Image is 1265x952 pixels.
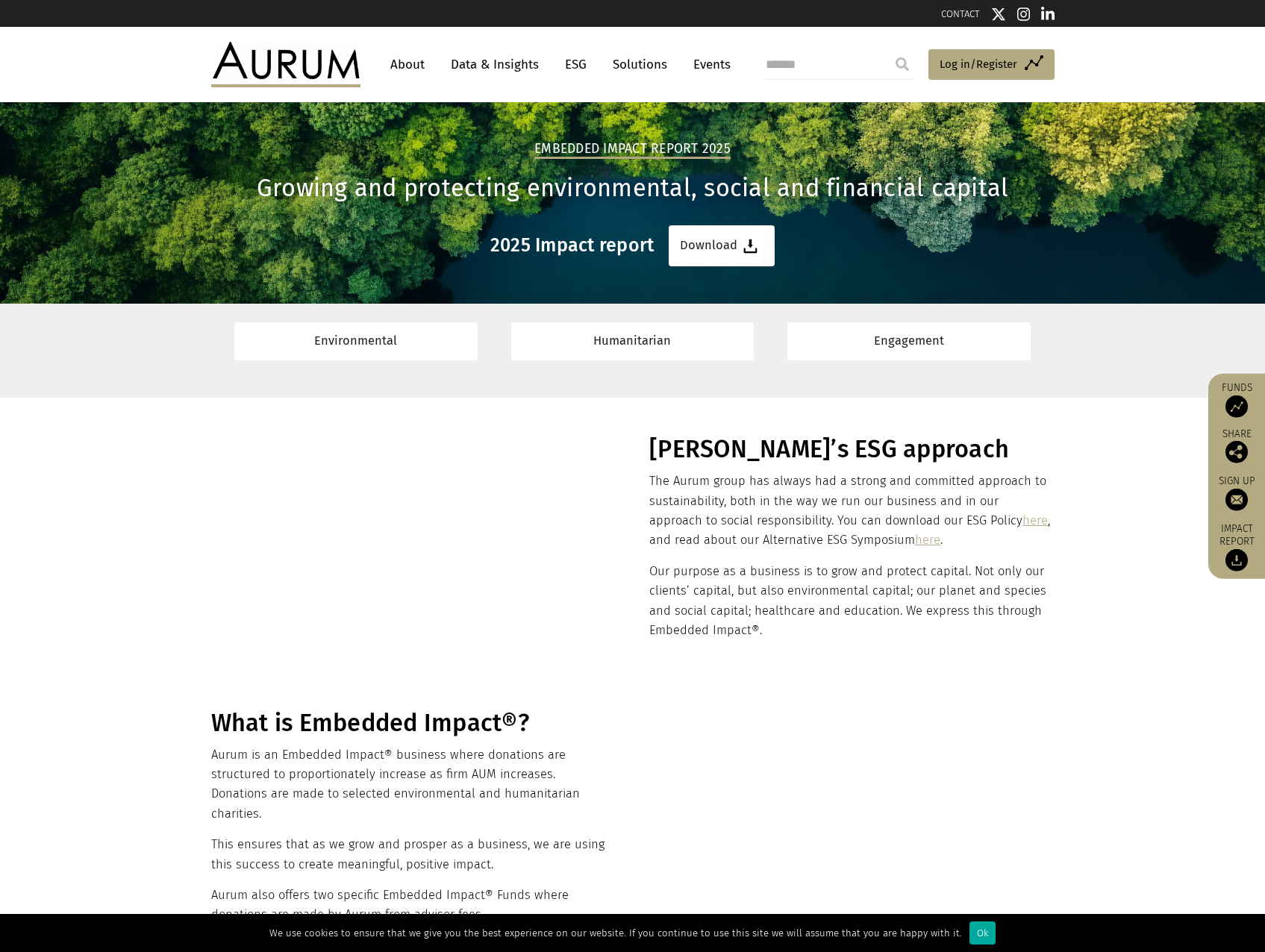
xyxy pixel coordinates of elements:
div: Ok [969,921,996,945]
a: Environmental [234,322,478,360]
div: Share [1216,429,1258,463]
a: ESG [557,51,594,78]
a: Log in/Register [928,49,1055,81]
p: Our purpose as a business is to grow and protect capital. Not only our clients’ capital, but also... [649,562,1050,641]
img: Linkedin icon [1041,7,1055,22]
h3: 2025 Impact report [490,234,655,257]
a: Solutions [605,51,675,78]
span: Log in/Register [940,55,1017,73]
a: Sign up [1216,475,1258,511]
h1: [PERSON_NAME]’s ESG approach [649,435,1050,464]
h1: Growing and protecting environmental, social and financial capital [211,174,1055,203]
a: Data & Insights [443,51,546,78]
img: Twitter icon [991,7,1006,22]
h2: Embedded Impact report 2025 [534,141,731,159]
h1: What is Embedded Impact®? [211,709,612,738]
p: This ensures that as we grow and prosper as a business, we are using this success to create meani... [211,835,612,874]
a: Download [669,225,775,266]
p: Aurum is an Embedded Impact® business where donations are structured to proportionately increase ... [211,745,612,824]
a: Events [686,51,731,78]
a: Impact report [1216,522,1258,571]
p: The Aurum group has always had a strong and committed approach to sustainability, both in the way... [649,472,1050,551]
a: Engagement [787,322,1031,360]
img: Access Funds [1225,395,1248,418]
img: Sign up to our newsletter [1225,489,1248,511]
img: Share this post [1225,441,1248,463]
img: Aurum [211,42,360,87]
a: Humanitarian [511,322,755,360]
input: Submit [887,49,917,79]
a: here [1022,513,1048,527]
p: Aurum also offers two specific Embedded Impact® Funds where donations are made by Aurum from advi... [211,886,612,925]
img: Instagram icon [1017,7,1031,22]
a: CONTACT [941,8,980,19]
a: here [915,533,940,547]
a: About [383,51,432,78]
a: Funds [1216,381,1258,418]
